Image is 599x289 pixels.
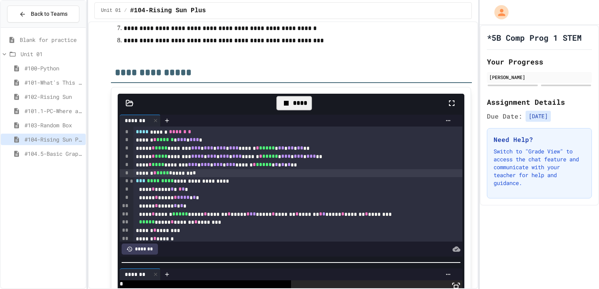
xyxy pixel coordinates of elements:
[24,64,83,72] span: #100-Python
[24,78,83,87] span: #101-What's This ??
[21,50,83,58] span: Unit 01
[487,32,582,43] h1: *5B Comp Prog 1 STEM
[124,8,127,14] span: /
[24,107,83,115] span: #101.1-PC-Where am I?
[24,149,83,158] span: #104.5-Basic Graphics Review
[24,135,83,144] span: #104-Rising Sun Plus
[487,96,592,108] h2: Assignment Details
[526,111,551,122] span: [DATE]
[486,3,511,21] div: My Account
[101,8,121,14] span: Unit 01
[130,6,206,15] span: #104-Rising Sun Plus
[20,36,83,44] span: Blank for practice
[489,74,590,81] div: [PERSON_NAME]
[7,6,79,23] button: Back to Teams
[494,147,585,187] p: Switch to "Grade View" to access the chat feature and communicate with your teacher for help and ...
[494,135,585,144] h3: Need Help?
[31,10,68,18] span: Back to Teams
[487,111,522,121] span: Due Date:
[24,121,83,129] span: #103-Random Box
[24,93,83,101] span: #102-Rising Sun
[487,56,592,67] h2: Your Progress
